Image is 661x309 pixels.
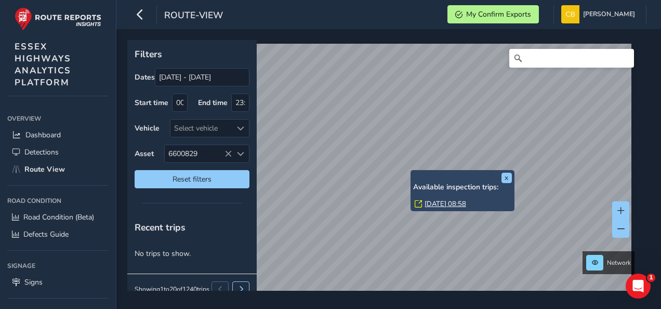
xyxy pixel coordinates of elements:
p: No trips to show. [127,241,257,266]
canvas: Map [131,44,631,303]
img: rr logo [15,7,101,31]
div: Showing 1 to 20 of 1240 trips [135,285,209,293]
span: Signs [24,277,43,287]
span: 1 [647,274,655,282]
button: x [501,173,512,183]
span: Recent trips [135,221,186,234]
button: [PERSON_NAME] [561,5,639,23]
div: Road Condition [7,193,109,209]
p: Filters [135,47,249,61]
label: End time [198,98,228,108]
span: Route View [24,164,65,174]
label: Vehicle [135,123,160,133]
h6: Available inspection trips: [413,183,512,192]
div: Select vehicle [170,120,232,137]
button: My Confirm Exports [447,5,539,23]
a: Defects Guide [7,226,109,243]
span: Road Condition (Beta) [23,212,94,222]
input: Search [509,49,634,68]
a: [DATE] 08:58 [425,199,466,209]
a: Route View [7,161,109,178]
label: Asset [135,149,154,159]
iframe: Intercom live chat [626,274,651,299]
button: Reset filters [135,170,249,188]
a: Detections [7,144,109,161]
span: Dashboard [25,130,61,140]
a: Road Condition (Beta) [7,209,109,226]
img: diamond-layout [561,5,579,23]
span: Defects Guide [23,229,69,239]
span: Network [607,259,631,267]
div: Overview [7,111,109,126]
span: [PERSON_NAME] [583,5,635,23]
a: Signs [7,274,109,291]
span: route-view [164,9,223,23]
label: Dates [135,72,155,82]
div: Signage [7,258,109,274]
span: Detections [24,147,59,157]
span: Reset filters [142,174,242,184]
div: Select an asset code [232,145,249,162]
span: 6600829 [165,145,232,162]
span: ESSEX HIGHWAYS ANALYTICS PLATFORM [15,41,71,88]
label: Start time [135,98,168,108]
span: My Confirm Exports [466,9,531,19]
a: Dashboard [7,126,109,144]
